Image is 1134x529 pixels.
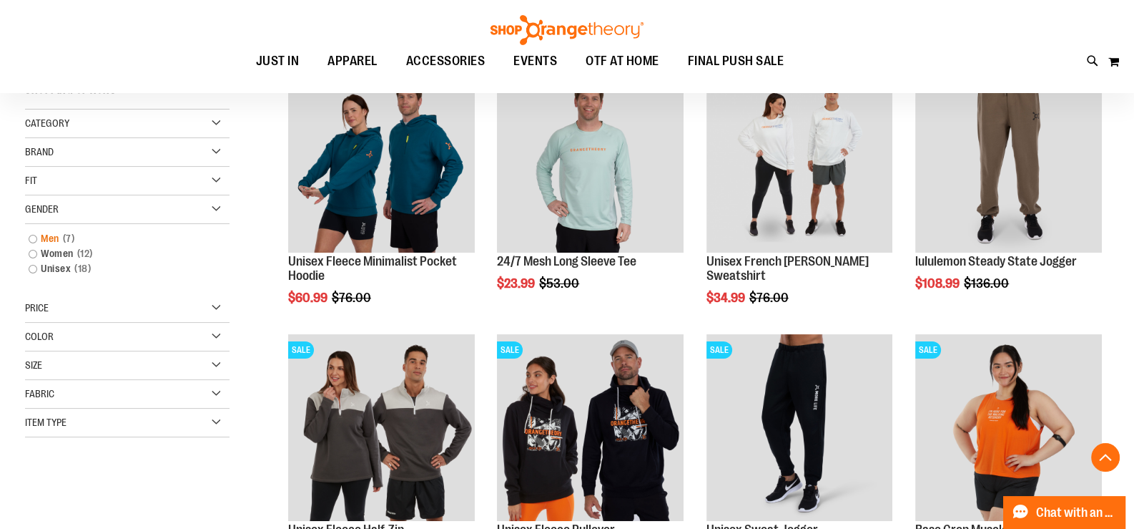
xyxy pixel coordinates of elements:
a: EVENTS [499,45,571,78]
a: Unisex French Terry Crewneck Sweatshirt primary imageSALE [706,66,893,255]
span: SALE [706,341,732,359]
span: 18 [71,261,94,276]
span: $136.00 [964,276,1011,291]
img: Product image for Unisex Sweat Jogger [706,334,893,521]
span: ACCESSORIES [406,45,485,77]
span: Gender [25,203,59,215]
a: Product image for Unisex Sweat JoggerSALE [706,334,893,523]
span: $76.00 [749,291,791,305]
img: lululemon Steady State Jogger [915,66,1102,253]
span: Fit [25,175,37,186]
span: SALE [497,341,523,359]
a: JUST IN [242,45,314,78]
span: Price [25,302,49,314]
a: Product image for Base Crop Muscle TankSALE [915,334,1102,523]
a: Unisex Fleece Minimalist Pocket Hoodie [288,66,475,255]
a: Unisex Fleece Minimalist Pocket Hoodie [288,254,457,283]
a: Product image for Unisex Fleece PulloverSALE [497,334,684,523]
span: Item Type [25,417,66,428]
span: Size [25,359,42,371]
span: 7 [59,231,79,246]
span: 12 [74,246,97,261]
span: OTF AT HOME [586,45,659,77]
a: OTF AT HOME [571,45,674,78]
span: Chat with an Expert [1036,506,1117,520]
a: APPAREL [313,45,392,78]
a: FINAL PUSH SALE [674,45,799,77]
a: ACCESSORIES [392,45,500,78]
div: product [699,59,900,341]
span: SALE [288,341,314,359]
a: Men7 [21,231,217,246]
strong: Shopping Options [25,77,230,110]
img: Main Image of 1457095 [497,66,684,253]
span: $23.99 [497,276,537,291]
span: $76.00 [332,291,373,305]
a: Unisex French [PERSON_NAME] Sweatshirt [706,254,869,283]
span: Fabric [25,388,54,399]
img: Unisex French Terry Crewneck Sweatshirt primary image [706,66,893,253]
span: EVENTS [513,45,557,77]
span: $60.99 [288,291,330,305]
button: Chat with an Expert [1003,496,1126,529]
span: JUST IN [256,45,300,77]
span: SALE [915,341,941,359]
span: $34.99 [706,291,747,305]
a: 24/7 Mesh Long Sleeve Tee [497,254,636,268]
img: Shop Orangetheory [488,15,646,45]
div: product [908,59,1109,327]
a: Main Image of 1457095SALE [497,66,684,255]
span: Brand [25,146,54,157]
a: Women12 [21,246,217,261]
span: Category [25,117,69,129]
a: lululemon Steady State Jogger [915,254,1077,268]
span: $53.00 [539,276,581,291]
a: Unisex18 [21,261,217,276]
span: APPAREL [327,45,378,77]
button: Back To Top [1091,443,1120,472]
img: Unisex Fleece Minimalist Pocket Hoodie [288,66,475,253]
span: $108.99 [915,276,962,291]
span: FINAL PUSH SALE [688,45,784,77]
div: product [490,59,691,327]
a: lululemon Steady State JoggerSALE [915,66,1102,255]
img: Product image for Base Crop Muscle Tank [915,334,1102,521]
img: Product image for Unisex Fleece Pullover [497,334,684,521]
img: Product image for Unisex Fleece Half Zip [288,334,475,521]
span: Color [25,331,54,342]
div: product [281,59,482,341]
a: Product image for Unisex Fleece Half ZipSALE [288,334,475,523]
